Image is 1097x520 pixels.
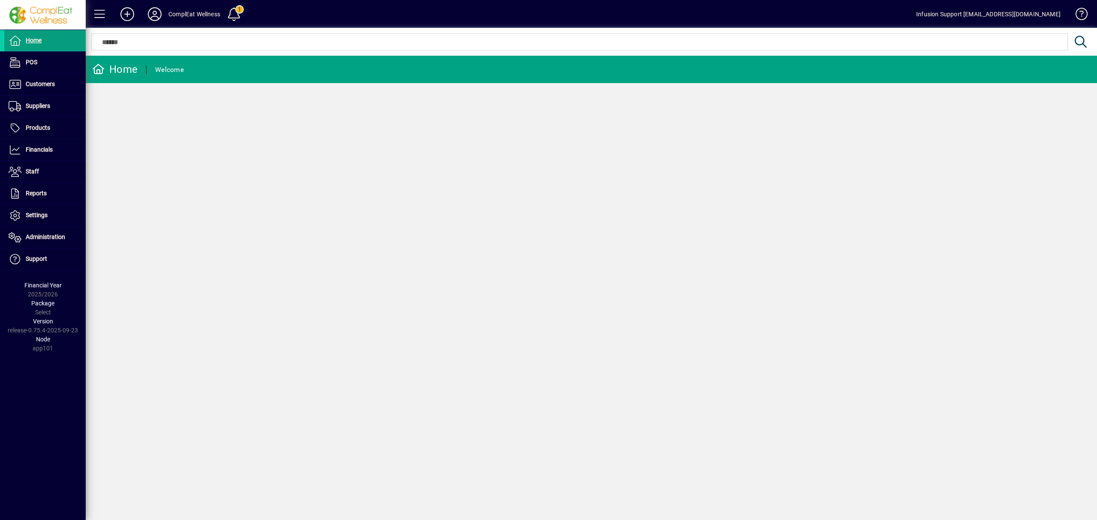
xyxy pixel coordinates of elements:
[26,102,50,109] span: Suppliers
[36,336,50,343] span: Node
[4,161,86,182] a: Staff
[4,183,86,204] a: Reports
[168,7,220,21] div: ComplEat Wellness
[4,74,86,95] a: Customers
[4,205,86,226] a: Settings
[24,282,62,289] span: Financial Year
[26,37,42,44] span: Home
[33,318,53,325] span: Version
[26,212,48,218] span: Settings
[4,52,86,73] a: POS
[26,81,55,87] span: Customers
[26,168,39,175] span: Staff
[31,300,54,307] span: Package
[155,63,184,77] div: Welcome
[114,6,141,22] button: Add
[4,227,86,248] a: Administration
[26,146,53,153] span: Financials
[4,117,86,139] a: Products
[26,124,50,131] span: Products
[1069,2,1086,30] a: Knowledge Base
[916,7,1061,21] div: Infusion Support [EMAIL_ADDRESS][DOMAIN_NAME]
[26,255,47,262] span: Support
[26,59,37,66] span: POS
[4,139,86,161] a: Financials
[4,248,86,270] a: Support
[141,6,168,22] button: Profile
[26,190,47,197] span: Reports
[92,63,138,76] div: Home
[26,233,65,240] span: Administration
[4,96,86,117] a: Suppliers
